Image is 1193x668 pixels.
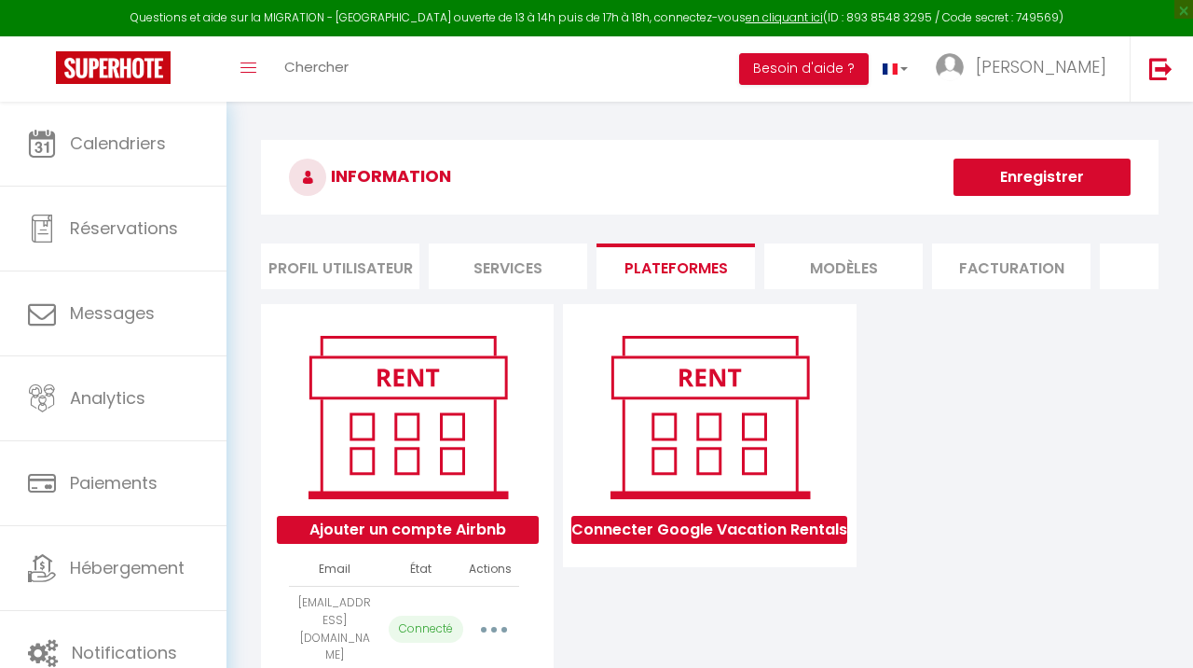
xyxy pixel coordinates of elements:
img: rent.png [289,327,527,507]
a: ... [PERSON_NAME] [922,36,1130,102]
img: rent.png [591,327,829,507]
li: Profil Utilisateur [261,244,419,289]
button: Ajouter un compte Airbnb [277,516,539,544]
li: Plateformes [596,244,755,289]
span: Analytics [70,386,145,410]
span: Hébergement [70,556,185,579]
p: Connecté [389,616,463,643]
img: ... [936,53,964,81]
span: Notifications [72,641,177,664]
button: Enregistrer [953,159,1131,196]
li: MODÈLES [764,244,923,289]
span: Chercher [284,57,349,77]
span: Paiements [70,471,158,494]
span: Calendriers [70,132,166,155]
iframe: LiveChat chat widget [1115,590,1193,668]
th: État [381,553,461,586]
button: Besoin d'aide ? [739,53,869,85]
li: Facturation [932,244,1090,289]
h3: INFORMATION [261,140,1159,215]
span: [PERSON_NAME] [976,55,1106,78]
img: Super Booking [56,51,171,84]
img: logout [1149,57,1172,80]
a: Chercher [270,36,363,102]
span: Messages [70,301,155,325]
a: en cliquant ici [746,9,823,25]
span: Réservations [70,216,178,240]
th: Actions [461,553,519,586]
button: Connecter Google Vacation Rentals [571,516,847,544]
li: Services [429,244,587,289]
th: Email [289,553,381,586]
